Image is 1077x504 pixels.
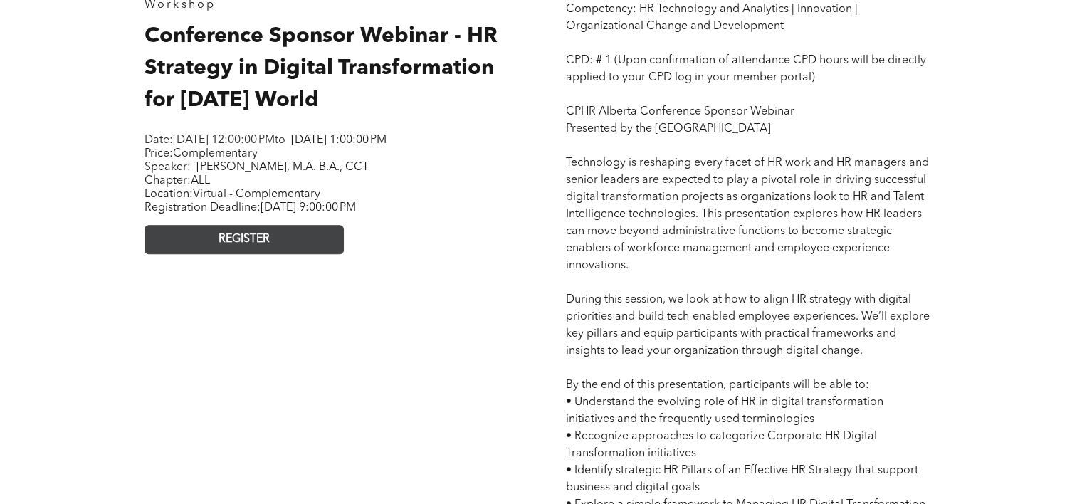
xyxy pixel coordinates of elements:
span: Speaker: [145,162,191,173]
span: Date: to [145,135,285,146]
span: Virtual - Complementary [193,189,320,200]
a: REGISTER [145,225,344,254]
span: [DATE] 9:00:00 PM [261,202,356,214]
span: Conference Sponsor Webinar - HR Strategy in Digital Transformation for [DATE] World [145,26,498,111]
span: REGISTER [219,233,270,246]
span: Price: [145,148,258,159]
span: ALL [191,175,210,187]
span: [PERSON_NAME], M.A. B.A., CCT [196,162,369,173]
span: Location: Registration Deadline: [145,189,356,214]
span: [DATE] 1:00:00 PM [291,135,387,146]
span: [DATE] 12:00:00 PM [173,135,275,146]
span: Complementary [173,148,258,159]
span: Chapter: [145,175,210,187]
